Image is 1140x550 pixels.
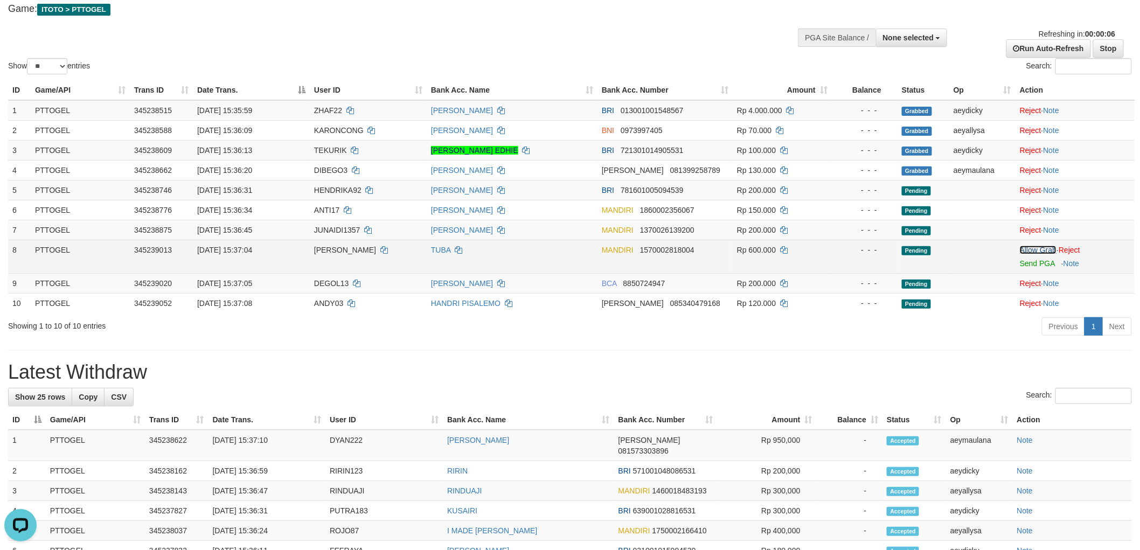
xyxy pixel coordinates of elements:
td: aeymaulana [949,160,1016,180]
a: I MADE [PERSON_NAME] [447,526,537,535]
td: Rp 200,000 [718,461,817,481]
span: [DATE] 15:36:13 [197,146,252,155]
th: Status: activate to sort column ascending [882,410,946,430]
span: 345239013 [134,246,172,254]
a: KUSAIRI [447,506,477,515]
td: PTTOGEL [31,293,130,313]
a: Note [1044,206,1060,214]
span: Pending [902,226,931,235]
td: DYAN222 [325,430,443,461]
a: Reject [1020,186,1041,194]
th: Bank Acc. Name: activate to sort column ascending [427,80,597,100]
td: PTTOGEL [46,461,145,481]
span: BRI [618,506,631,515]
span: ITOTO > PTTOGEL [37,4,110,16]
span: 345238662 [134,166,172,175]
td: 345238037 [145,521,208,541]
a: Note [1017,506,1033,515]
span: [DATE] 15:37:05 [197,279,252,288]
span: [DATE] 15:36:45 [197,226,252,234]
a: Reject [1020,279,1041,288]
td: 7 [8,220,31,240]
strong: 00:00:06 [1085,30,1115,38]
td: aeyallysa [946,521,1013,541]
th: Balance: activate to sort column ascending [817,410,883,430]
div: - - - [836,205,893,215]
td: RINDUAJI [325,481,443,501]
a: Allow Grab [1020,246,1056,254]
label: Search: [1026,58,1132,74]
td: aeyallysa [949,120,1016,140]
td: [DATE] 15:37:10 [208,430,326,461]
a: [PERSON_NAME] [431,206,493,214]
span: Copy [79,393,98,401]
a: Note [1017,467,1033,475]
span: Rp 130.000 [737,166,776,175]
a: [PERSON_NAME] [431,106,493,115]
th: Status [898,80,949,100]
td: · [1016,100,1135,121]
div: Showing 1 to 10 of 10 entries [8,316,467,331]
span: 345239052 [134,299,172,308]
td: [DATE] 15:36:31 [208,501,326,521]
th: Bank Acc. Number: activate to sort column ascending [597,80,733,100]
span: Rp 150.000 [737,206,776,214]
a: [PERSON_NAME] [447,436,509,444]
a: Reject [1020,106,1041,115]
span: Copy 721301014905531 to clipboard [621,146,684,155]
span: Copy 1370026139200 to clipboard [640,226,694,234]
span: Rp 200.000 [737,186,776,194]
td: aeydicky [946,461,1013,481]
td: · [1016,293,1135,313]
td: · [1016,160,1135,180]
span: [PERSON_NAME] [618,436,680,444]
span: Copy 8850724947 to clipboard [623,279,665,288]
a: Note [1044,226,1060,234]
span: JUNAIDI1357 [314,226,360,234]
span: [DATE] 15:36:34 [197,206,252,214]
span: BRI [602,146,614,155]
span: Copy 081573303896 to clipboard [618,447,669,455]
span: Accepted [887,507,919,516]
span: MANDIRI [602,246,634,254]
span: Accepted [887,467,919,476]
td: - [817,430,883,461]
td: 4 [8,160,31,180]
td: 9 [8,273,31,293]
span: Copy 571001048086531 to clipboard [633,467,696,475]
td: aeyallysa [946,481,1013,501]
td: PTTOGEL [46,521,145,541]
th: Game/API: activate to sort column ascending [46,410,145,430]
a: Note [1063,259,1080,268]
td: PTTOGEL [31,120,130,140]
span: Copy 1570002818004 to clipboard [640,246,694,254]
span: Rp 200.000 [737,226,776,234]
span: Pending [902,206,931,215]
a: Note [1044,126,1060,135]
td: Rp 400,000 [718,521,817,541]
a: Note [1044,299,1060,308]
th: Trans ID: activate to sort column ascending [130,80,193,100]
td: Rp 950,000 [718,430,817,461]
th: Trans ID: activate to sort column ascending [145,410,208,430]
span: Copy 781601005094539 to clipboard [621,186,684,194]
span: Accepted [887,436,919,445]
span: KARONCONG [314,126,364,135]
a: Reject [1059,246,1080,254]
span: BNI [602,126,614,135]
td: 6 [8,200,31,220]
div: - - - [836,185,893,196]
a: Reject [1020,226,1041,234]
span: DIBEGO3 [314,166,347,175]
select: Showentries [27,58,67,74]
span: Copy 1860002356067 to clipboard [640,206,694,214]
span: Rp 4.000.000 [737,106,782,115]
label: Search: [1026,388,1132,404]
span: Copy 1750002166410 to clipboard [652,526,707,535]
td: [DATE] 15:36:47 [208,481,326,501]
a: Note [1044,186,1060,194]
span: [DATE] 15:36:31 [197,186,252,194]
span: MANDIRI [602,206,634,214]
td: PTTOGEL [31,220,130,240]
th: ID [8,80,31,100]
